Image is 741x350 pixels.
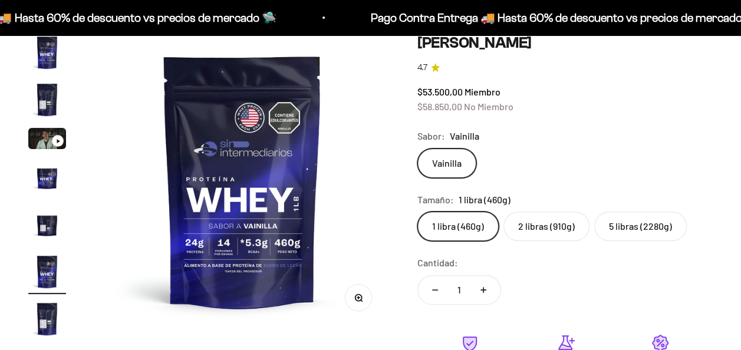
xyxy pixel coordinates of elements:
[28,253,66,290] img: Proteína Whey - Vainilla
[95,34,390,328] img: Proteína Whey - Vainilla
[28,128,66,153] button: Ir al artículo 3
[417,86,463,97] span: $53.500,00
[459,192,511,207] span: 1 libra (460g)
[464,101,513,112] span: No Miembro
[28,81,66,118] img: Proteína Whey - Vainilla
[465,86,500,97] span: Miembro
[28,34,66,75] button: Ir al artículo 1
[417,61,427,74] span: 4.7
[28,300,66,338] img: Proteína Whey - Vainilla
[28,206,66,243] img: Proteína Whey - Vainilla
[28,300,66,341] button: Ir al artículo 7
[450,128,479,144] span: Vainilla
[417,192,454,207] legend: Tamaño:
[28,159,66,200] button: Ir al artículo 4
[418,276,452,304] button: Reducir cantidad
[28,206,66,247] button: Ir al artículo 5
[28,81,66,122] button: Ir al artículo 2
[466,276,500,304] button: Aumentar cantidad
[417,34,713,52] h1: [PERSON_NAME]
[28,253,66,294] button: Ir al artículo 6
[28,159,66,196] img: Proteína Whey - Vainilla
[417,128,445,144] legend: Sabor:
[417,101,462,112] span: $58.850,00
[28,34,66,71] img: Proteína Whey - Vainilla
[417,255,458,270] label: Cantidad:
[417,61,713,74] a: 4.74.7 de 5.0 estrellas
